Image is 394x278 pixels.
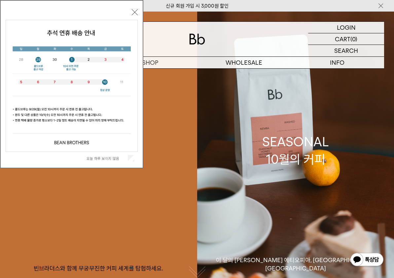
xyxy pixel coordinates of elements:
p: (0) [350,33,357,45]
img: 로고 [189,34,205,45]
img: 5e4d662c6b1424087153c0055ceb1a13_140731.jpg [6,20,137,152]
p: LOGIN [337,22,356,33]
p: CART [335,33,350,45]
div: SEASONAL 10월의 커피 [262,133,329,168]
p: INFO [291,57,384,68]
p: SEARCH [334,45,358,56]
a: LOGIN [308,22,384,33]
p: WHOLESALE [197,57,291,68]
button: 닫기 [132,9,138,15]
img: 카카오톡 채널 1:1 채팅 버튼 [350,252,384,268]
label: 오늘 하루 보이지 않음 [87,156,126,161]
a: CART (0) [308,33,384,45]
a: 신규 회원 가입 시 3,000원 할인 [166,3,229,9]
a: SHOP [103,57,197,68]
